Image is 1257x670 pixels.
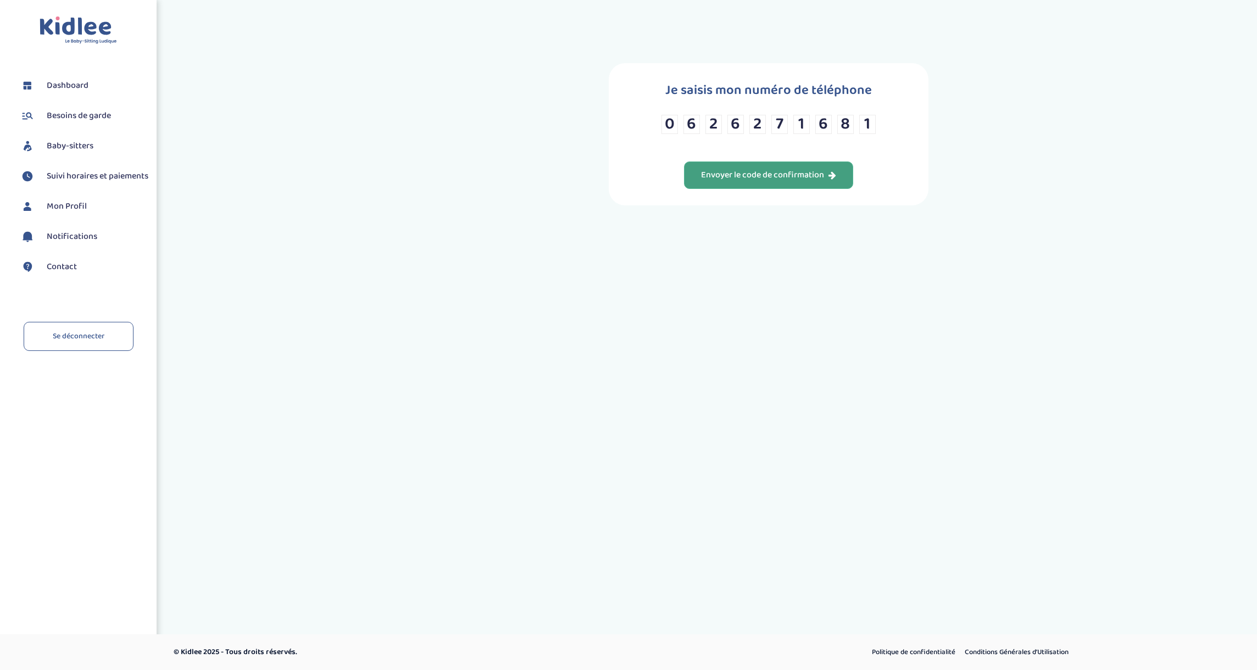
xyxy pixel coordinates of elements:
button: Envoyer le code de confirmation [684,161,853,189]
span: Dashboard [47,79,88,92]
img: notification.svg [19,228,36,245]
img: contact.svg [19,259,36,275]
span: Suivi horaires et paiements [47,170,148,183]
a: Mon Profil [19,198,148,215]
img: logo.svg [40,16,117,44]
span: Besoins de garde [47,109,111,122]
img: dashboard.svg [19,77,36,94]
a: Se déconnecter [24,322,134,351]
span: Notifications [47,230,97,243]
h1: Je saisis mon numéro de téléphone [665,80,872,101]
a: Contact [19,259,148,275]
div: Envoyer le code de confirmation [701,169,836,182]
img: babysitters.svg [19,138,36,154]
img: besoin.svg [19,108,36,124]
span: Contact [47,260,77,273]
a: Besoins de garde [19,108,148,124]
a: Suivi horaires et paiements [19,168,148,185]
img: suivihoraire.svg [19,168,36,185]
a: Conditions Générales d’Utilisation [961,645,1072,660]
p: © Kidlee 2025 - Tous droits réservés. [174,646,675,658]
span: Mon Profil [47,200,87,213]
span: Baby-sitters [47,139,93,153]
a: Dashboard [19,77,148,94]
a: Politique de confidentialité [868,645,959,660]
a: Notifications [19,228,148,245]
a: Baby-sitters [19,138,148,154]
img: profil.svg [19,198,36,215]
